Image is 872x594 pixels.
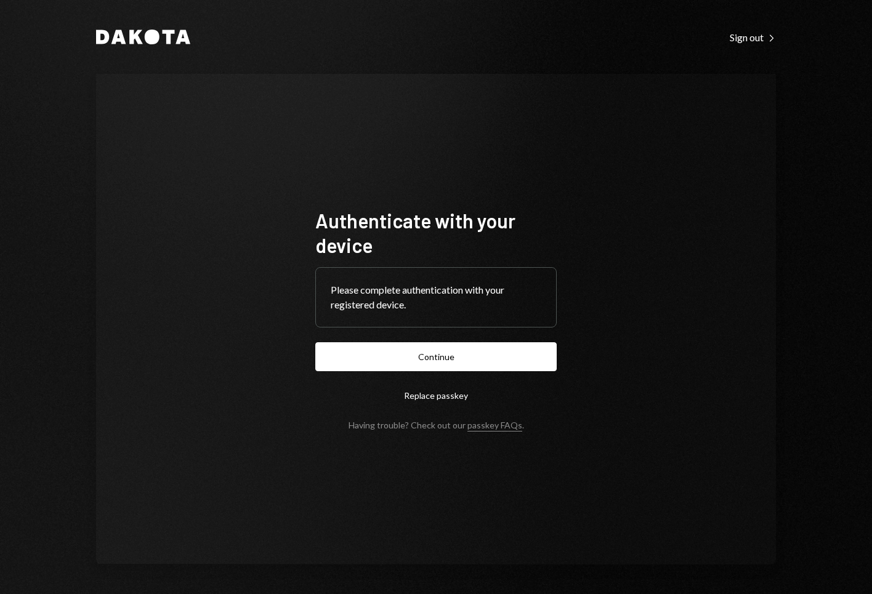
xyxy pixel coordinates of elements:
a: passkey FAQs [467,420,522,431]
div: Please complete authentication with your registered device. [331,283,541,312]
button: Continue [315,342,557,371]
a: Sign out [730,30,776,44]
div: Having trouble? Check out our . [349,420,524,430]
div: Sign out [730,31,776,44]
button: Replace passkey [315,381,557,410]
h1: Authenticate with your device [315,208,557,257]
